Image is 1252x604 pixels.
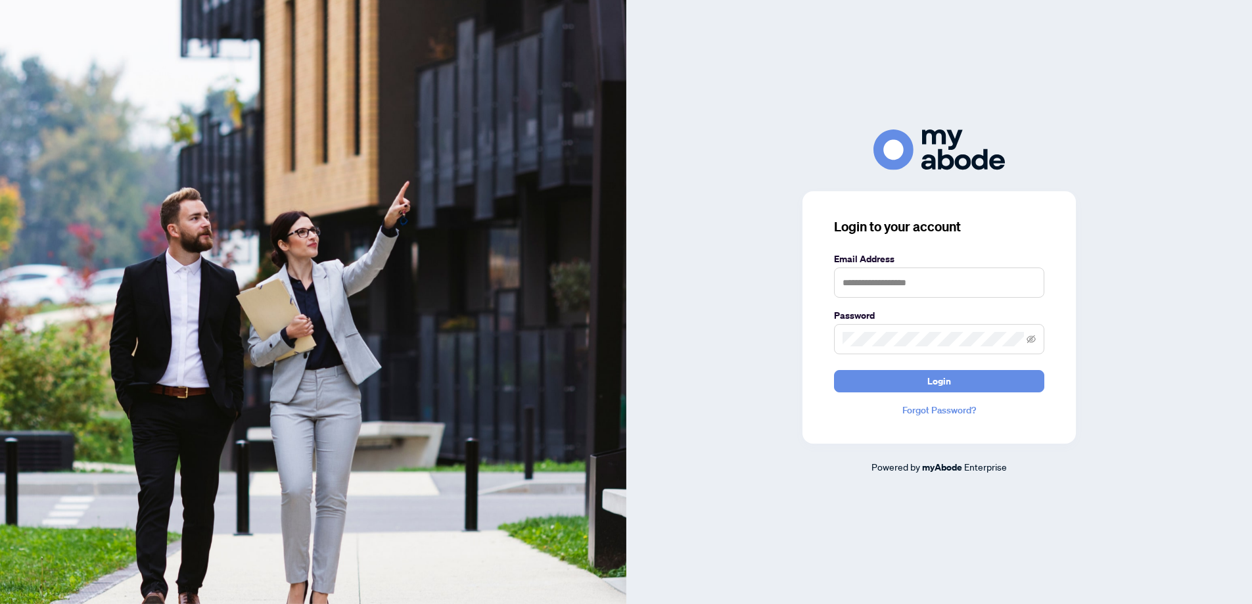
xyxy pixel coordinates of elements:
[873,129,1005,170] img: ma-logo
[1027,335,1036,344] span: eye-invisible
[964,461,1007,473] span: Enterprise
[922,460,962,475] a: myAbode
[834,308,1044,323] label: Password
[927,371,951,392] span: Login
[834,403,1044,417] a: Forgot Password?
[834,252,1044,266] label: Email Address
[834,218,1044,236] h3: Login to your account
[871,461,920,473] span: Powered by
[834,370,1044,392] button: Login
